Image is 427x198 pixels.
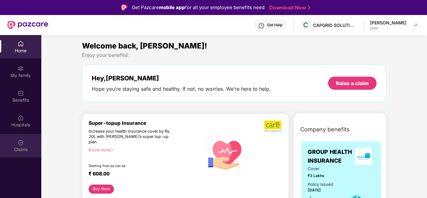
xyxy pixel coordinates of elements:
[89,164,175,168] div: Starting from as low as
[18,41,24,47] img: svg+xml;base64,PHN2ZyBpZD0iSG9tZSIgeG1sbnM9Imh0dHA6Ly93d3cudzMub3JnLzIwMDAvc3ZnIiB3aWR0aD0iMjAiIG...
[8,21,48,29] img: New Pazcare Logo
[308,148,352,165] span: GROUP HEALTH INSURANCE
[303,21,308,29] span: C
[267,23,282,28] div: Get Help
[308,188,321,192] span: [DATE]
[202,128,250,177] img: svg+xml;base64,PHN2ZyB4bWxucz0iaHR0cDovL3d3dy53My5vcmcvMjAwMC9zdmciIHhtbG5zOnhsaW5rPSJodHRwOi8vd3...
[413,23,418,28] img: svg+xml;base64,PHN2ZyBpZD0iRHJvcGRvd24tMzJ4MzIiIHhtbG5zPSJodHRwOi8vd3d3LnczLm9yZy8yMDAwL3N2ZyIgd2...
[258,23,265,29] img: svg+xml;base64,PHN2ZyBpZD0iSGVscC0zMngzMiIgeG1sbnM9Imh0dHA6Ly93d3cudzMub3JnLzIwMDAvc3ZnIiB3aWR0aD...
[89,120,202,126] div: Super-topup Insurance
[308,4,310,11] img: Stroke
[308,173,337,179] span: ₹3 Lakhs
[121,4,127,11] img: Logo
[89,148,198,152] div: Know more
[132,4,265,11] div: Get Pazcare for all your employee benefits need
[336,80,369,87] div: Raise a claim
[82,41,207,50] span: Welcome back, [PERSON_NAME]!
[82,52,386,58] div: Enjoy your benefits!
[18,140,24,146] img: svg+xml;base64,PHN2ZyBpZD0iQ2xhaW0iIHhtbG5zPSJodHRwOi8vd3d3LnczLm9yZy8yMDAwL3N2ZyIgd2lkdGg9IjIwIi...
[110,148,114,152] span: right
[92,86,271,92] div: Hope you’re staying safe and healthy. If not, no worries. We’re here to help.
[18,90,24,96] img: svg+xml;base64,PHN2ZyBpZD0iQmVuZWZpdHMiIHhtbG5zPSJodHRwOi8vd3d3LnczLm9yZy8yMDAwL3N2ZyIgd2lkdGg9Ij...
[355,148,372,165] img: insurerLogo
[308,165,337,172] span: Cover
[18,115,24,121] img: svg+xml;base64,PHN2ZyBpZD0iSG9zcGl0YWxzIiB4bWxucz0iaHR0cDovL3d3dy53My5vcmcvMjAwMC9zdmciIHdpZHRoPS...
[269,4,308,11] a: Download Now
[264,120,282,132] img: b5dec4f62d2307b9de63beb79f102df3.png
[370,26,406,31] div: User
[308,181,333,188] div: Policy issued
[18,65,24,72] img: svg+xml;base64,PHN2ZyB3aWR0aD0iMjAiIGhlaWdodD0iMjAiIHZpZXdCb3g9IjAgMCAyMCAyMCIgZmlsbD0ibm9uZSIgeG...
[159,4,185,10] strong: mobile app
[370,20,406,26] div: [PERSON_NAME]
[89,185,114,194] button: Buy Now
[300,125,350,134] span: Company benefits
[313,22,357,28] div: CAPGRID SOLUTIONS PRIVATE LIMITED
[89,171,195,178] div: ₹ 608.00
[92,74,271,82] div: Hey, [PERSON_NAME]
[89,129,174,145] div: Increase your health insurance cover by Rs. 20L with [PERSON_NAME]’s super top-up plan.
